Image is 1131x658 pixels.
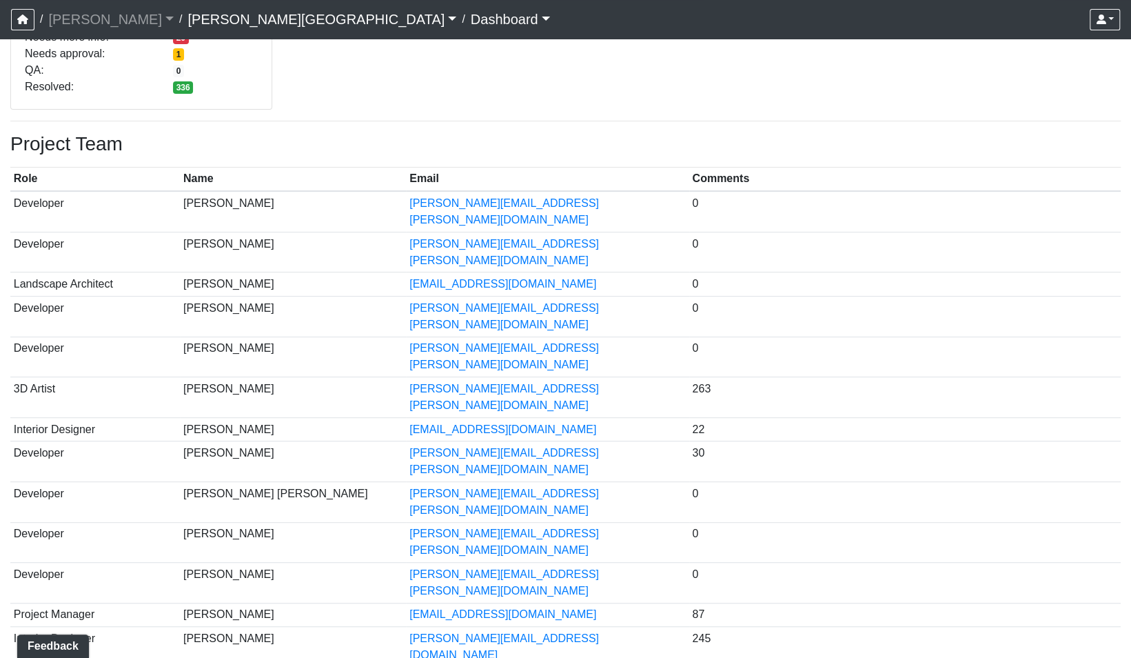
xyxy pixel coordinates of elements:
td: 0 [689,522,1121,563]
h3: Project Team [10,132,1121,156]
a: [PERSON_NAME][EMAIL_ADDRESS][PERSON_NAME][DOMAIN_NAME] [409,488,599,516]
a: [PERSON_NAME][EMAIL_ADDRESS][PERSON_NAME][DOMAIN_NAME] [409,528,599,556]
td: [PERSON_NAME] [180,441,406,482]
iframe: Ybug feedback widget [10,630,92,658]
a: [EMAIL_ADDRESS][DOMAIN_NAME] [409,278,596,290]
a: [PERSON_NAME][EMAIL_ADDRESS][PERSON_NAME][DOMAIN_NAME] [409,197,599,226]
td: Landscape Architect [10,272,180,297]
td: 0 [689,337,1121,377]
span: / [34,6,48,33]
span: / [174,6,187,33]
td: Developer [10,563,180,604]
td: 0 [689,563,1121,604]
td: Developer [10,441,180,482]
td: [PERSON_NAME] [180,191,406,232]
td: [PERSON_NAME] [180,417,406,441]
td: [PERSON_NAME] [180,296,406,337]
td: [PERSON_NAME] [180,603,406,627]
td: 3D Artist [10,377,180,418]
td: [PERSON_NAME] [180,377,406,418]
th: Comments [689,168,1121,192]
td: 0 [689,232,1121,272]
td: 0 [689,272,1121,297]
td: 0 [689,481,1121,522]
th: Email [406,168,689,192]
a: [EMAIL_ADDRESS][DOMAIN_NAME] [409,423,596,435]
td: [PERSON_NAME] [180,337,406,377]
td: [PERSON_NAME] [180,232,406,272]
a: [PERSON_NAME][EMAIL_ADDRESS][PERSON_NAME][DOMAIN_NAME] [409,302,599,330]
td: Developer [10,481,180,522]
a: [PERSON_NAME][GEOGRAPHIC_DATA] [187,6,456,33]
th: Name [180,168,406,192]
td: Interior Designer [10,417,180,441]
td: Developer [10,337,180,377]
a: [PERSON_NAME][EMAIL_ADDRESS][PERSON_NAME][DOMAIN_NAME] [409,238,599,266]
a: [PERSON_NAME][EMAIL_ADDRESS][PERSON_NAME][DOMAIN_NAME] [409,342,599,370]
a: [PERSON_NAME] [48,6,174,33]
a: [EMAIL_ADDRESS][DOMAIN_NAME] [409,608,596,620]
td: Project Manager [10,603,180,627]
a: [PERSON_NAME][EMAIL_ADDRESS][PERSON_NAME][DOMAIN_NAME] [409,447,599,475]
td: Developer [10,191,180,232]
span: / [456,6,470,33]
a: [PERSON_NAME][EMAIL_ADDRESS][PERSON_NAME][DOMAIN_NAME] [409,568,599,597]
a: Dashboard [471,6,550,33]
td: [PERSON_NAME] [180,563,406,604]
td: [PERSON_NAME] [180,272,406,297]
td: Developer [10,296,180,337]
td: 0 [689,296,1121,337]
td: 22 [689,417,1121,441]
td: 263 [689,377,1121,418]
td: [PERSON_NAME] [PERSON_NAME] [180,481,406,522]
a: [PERSON_NAME][EMAIL_ADDRESS][PERSON_NAME][DOMAIN_NAME] [409,383,599,411]
th: Role [10,168,180,192]
td: Developer [10,232,180,272]
td: 30 [689,441,1121,482]
td: Developer [10,522,180,563]
td: [PERSON_NAME] [180,522,406,563]
td: 87 [689,603,1121,627]
td: 0 [689,191,1121,232]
